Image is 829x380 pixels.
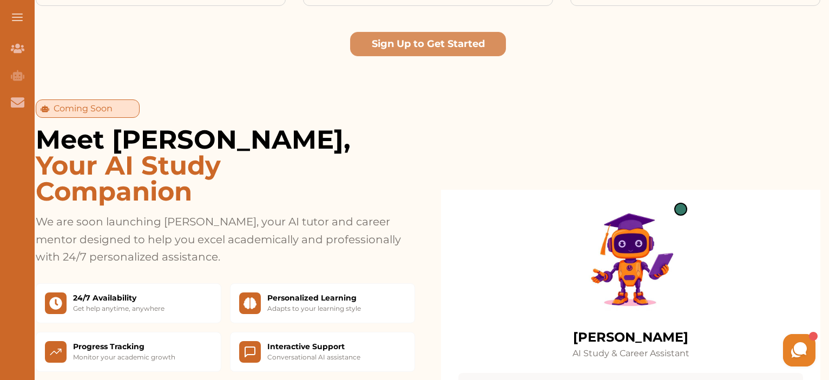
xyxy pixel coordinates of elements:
[458,347,803,360] p: AI Study & Career Assistant
[73,292,165,304] h3: 24/7 Availability
[73,304,165,314] p: Get help anytime, anywhere
[267,341,360,352] h3: Interactive Support
[36,213,415,266] p: We are soon launching [PERSON_NAME], your AI tutor and career mentor designed to help you excel a...
[73,341,175,352] h3: Progress Tracking
[267,292,361,304] h3: Personalized Learning
[569,331,818,369] iframe: HelpCrunch
[579,207,683,311] img: Clara AI Assistant
[267,304,361,314] p: Adapts to your learning style
[350,32,506,56] button: Sign Up to Get Started
[73,352,175,362] p: Monitor your academic growth
[267,352,360,362] p: Conversational AI assistance
[36,126,415,204] h2: Meet [PERSON_NAME],
[458,328,803,347] h3: [PERSON_NAME]
[36,152,415,204] span: Your AI Study Companion
[36,99,140,118] div: Coming Soon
